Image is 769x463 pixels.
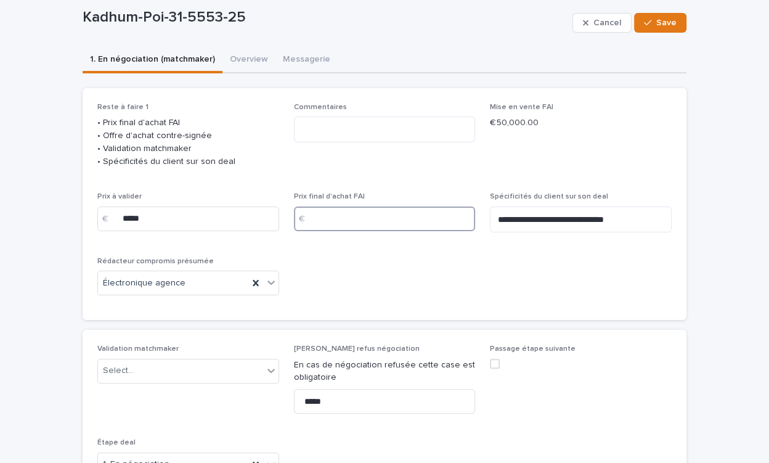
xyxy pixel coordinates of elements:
span: Spécificités du client sur son deal [490,193,608,200]
span: Validation matchmaker [97,345,179,353]
span: Reste à faire 1 [97,104,149,111]
span: Cancel [593,18,621,27]
button: Cancel [572,13,632,33]
div: Select... [103,364,134,377]
p: Kadhum-Poi-31-5553-25 [83,9,568,27]
span: Commentaires [294,104,347,111]
div: € [294,207,319,231]
span: Prix final d'achat FAI [294,193,365,200]
span: Électronique agence [103,277,185,290]
button: Messagerie [275,47,338,73]
p: En cas de négociation refusée cette case est obligatoire [294,359,476,385]
span: [PERSON_NAME] refus négociation [294,345,420,353]
span: Rédacteur compromis présumée [97,258,214,265]
button: Overview [222,47,275,73]
p: • Prix final d'achat FAI • Offre d'achat contre-signée • Validation matchmaker • Spécificités du ... [97,117,279,168]
span: Passage étape suivante [490,345,576,353]
span: Mise en vente FAI [490,104,553,111]
div: € [97,207,122,231]
span: Étape deal [97,439,136,446]
span: Save [656,18,677,27]
button: 1. En négociation (matchmaker) [83,47,222,73]
span: Prix à valider [97,193,142,200]
button: Save [634,13,686,33]
p: € 50,000.00 [490,117,672,129]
